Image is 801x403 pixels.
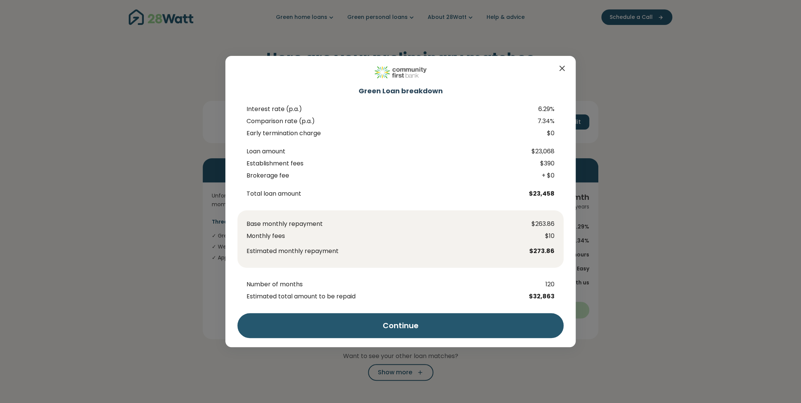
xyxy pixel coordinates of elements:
[526,105,564,114] span: 6.29%
[517,232,555,241] span: $10
[246,189,526,198] span: Total loan amount
[517,247,555,256] span: $273.86
[526,159,564,168] span: $390
[526,292,564,301] span: $32,863
[237,313,564,338] button: Continue
[246,159,526,168] span: Establishment fees
[237,86,564,96] h2: Green Loan breakdown
[246,171,526,180] span: Brokerage fee
[246,105,526,114] span: Interest rate (p.a.)
[374,65,427,80] img: Lender Logo
[246,232,517,241] span: Monthly fees
[558,63,567,73] button: Close
[526,280,564,289] span: 120
[246,147,526,156] span: Loan amount
[517,219,555,229] span: $263.86
[526,117,564,126] span: 7.34%
[246,129,526,138] span: Early termination charge
[246,292,526,301] span: Estimated total amount to be repaid
[763,367,801,403] iframe: Chat Widget
[246,280,526,289] span: Number of months
[526,171,564,180] span: + $0
[246,219,517,229] span: Base monthly repayment
[526,189,564,198] span: $23,458
[246,117,526,126] span: Comparison rate (p.a.)
[246,247,517,256] span: Estimated monthly repayment
[526,147,564,156] span: $23,068
[526,129,564,138] span: $0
